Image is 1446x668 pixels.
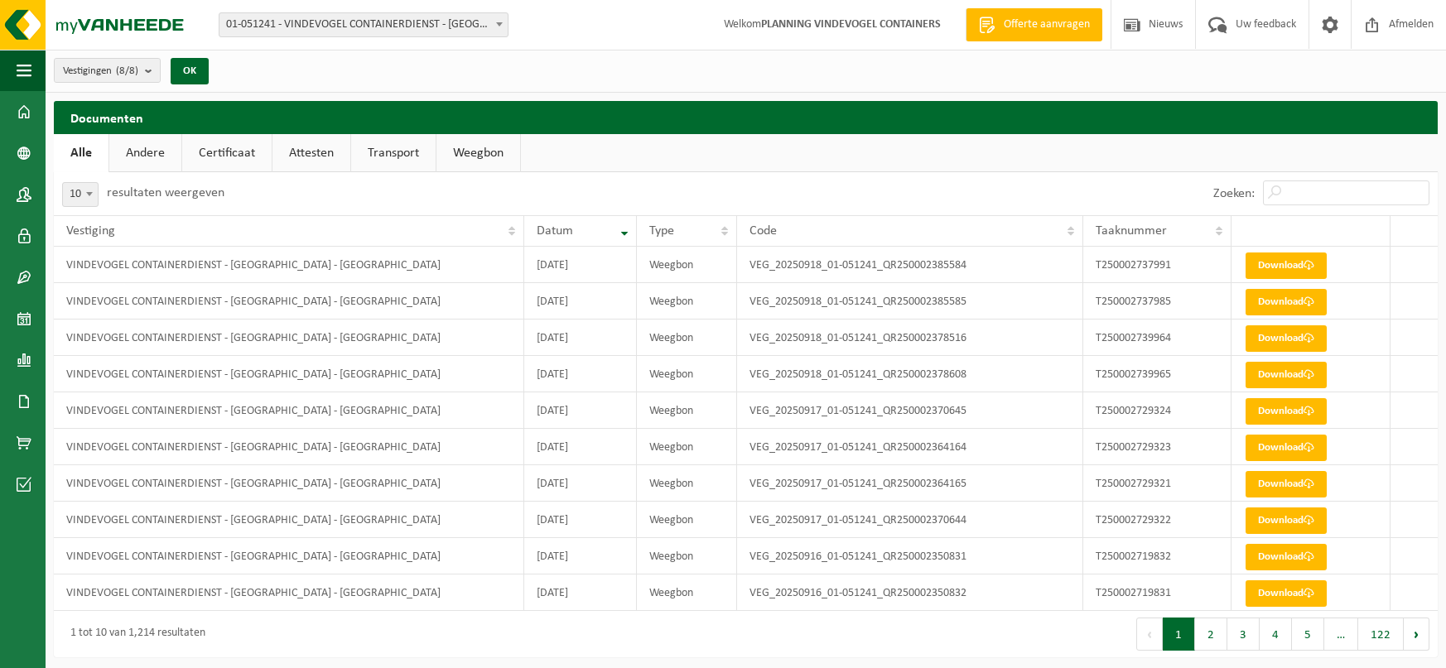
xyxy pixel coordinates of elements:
[737,283,1083,320] td: VEG_20250918_01-051241_QR250002385585
[1083,465,1231,502] td: T250002729321
[637,392,737,429] td: Weegbon
[272,134,350,172] a: Attesten
[649,224,674,238] span: Type
[637,429,737,465] td: Weegbon
[1096,224,1167,238] span: Taaknummer
[219,12,509,37] span: 01-051241 - VINDEVOGEL CONTAINERDIENST - OUDENAARDE - OUDENAARDE
[1246,398,1327,425] a: Download
[1292,618,1324,651] button: 5
[351,134,436,172] a: Transport
[524,247,637,283] td: [DATE]
[750,224,777,238] span: Code
[1083,538,1231,574] td: T250002719832
[54,247,524,283] td: VINDEVOGEL CONTAINERDIENST - [GEOGRAPHIC_DATA] - [GEOGRAPHIC_DATA]
[737,502,1083,538] td: VEG_20250917_01-051241_QR250002370644
[1246,362,1327,388] a: Download
[1000,17,1094,33] span: Offerte aanvragen
[1246,507,1327,534] a: Download
[1083,356,1231,392] td: T250002739965
[54,320,524,356] td: VINDEVOGEL CONTAINERDIENST - [GEOGRAPHIC_DATA] - [GEOGRAPHIC_DATA]
[1260,618,1292,651] button: 4
[637,465,737,502] td: Weegbon
[62,182,99,207] span: 10
[182,134,272,172] a: Certificaat
[1083,247,1231,283] td: T250002737991
[524,465,637,502] td: [DATE]
[1227,618,1260,651] button: 3
[737,574,1083,611] td: VEG_20250916_01-051241_QR250002350832
[1083,392,1231,429] td: T250002729324
[1246,471,1327,497] a: Download
[1083,429,1231,465] td: T250002729323
[1246,252,1327,279] a: Download
[737,320,1083,356] td: VEG_20250918_01-051241_QR250002378516
[637,320,737,356] td: Weegbon
[1246,325,1327,352] a: Download
[524,429,637,465] td: [DATE]
[637,283,737,320] td: Weegbon
[1246,289,1327,315] a: Download
[524,356,637,392] td: [DATE]
[761,18,941,31] strong: PLANNING VINDEVOGEL CONTAINERS
[54,538,524,574] td: VINDEVOGEL CONTAINERDIENST - [GEOGRAPHIC_DATA] - [GEOGRAPHIC_DATA]
[1083,283,1231,320] td: T250002737985
[524,502,637,538] td: [DATE]
[1246,435,1327,461] a: Download
[1163,618,1195,651] button: 1
[66,224,115,238] span: Vestiging
[54,392,524,429] td: VINDEVOGEL CONTAINERDIENST - [GEOGRAPHIC_DATA] - [GEOGRAPHIC_DATA]
[966,8,1102,41] a: Offerte aanvragen
[637,356,737,392] td: Weegbon
[524,320,637,356] td: [DATE]
[1195,618,1227,651] button: 2
[219,13,508,36] span: 01-051241 - VINDEVOGEL CONTAINERDIENST - OUDENAARDE - OUDENAARDE
[63,59,138,84] span: Vestigingen
[54,429,524,465] td: VINDEVOGEL CONTAINERDIENST - [GEOGRAPHIC_DATA] - [GEOGRAPHIC_DATA]
[537,224,573,238] span: Datum
[54,283,524,320] td: VINDEVOGEL CONTAINERDIENST - [GEOGRAPHIC_DATA] - [GEOGRAPHIC_DATA]
[54,58,161,83] button: Vestigingen(8/8)
[116,65,138,76] count: (8/8)
[1083,574,1231,611] td: T250002719831
[737,429,1083,465] td: VEG_20250917_01-051241_QR250002364164
[63,183,98,206] span: 10
[1083,320,1231,356] td: T250002739964
[737,392,1083,429] td: VEG_20250917_01-051241_QR250002370645
[54,356,524,392] td: VINDEVOGEL CONTAINERDIENST - [GEOGRAPHIC_DATA] - [GEOGRAPHIC_DATA]
[62,619,205,649] div: 1 tot 10 van 1,214 resultaten
[1404,618,1429,651] button: Next
[524,574,637,611] td: [DATE]
[1358,618,1404,651] button: 122
[1246,544,1327,570] a: Download
[637,538,737,574] td: Weegbon
[524,392,637,429] td: [DATE]
[737,356,1083,392] td: VEG_20250918_01-051241_QR250002378608
[1136,618,1163,651] button: Previous
[637,574,737,611] td: Weegbon
[737,465,1083,502] td: VEG_20250917_01-051241_QR250002364165
[54,502,524,538] td: VINDEVOGEL CONTAINERDIENST - [GEOGRAPHIC_DATA] - [GEOGRAPHIC_DATA]
[54,465,524,502] td: VINDEVOGEL CONTAINERDIENST - [GEOGRAPHIC_DATA] - [GEOGRAPHIC_DATA]
[1213,187,1255,200] label: Zoeken:
[737,247,1083,283] td: VEG_20250918_01-051241_QR250002385584
[171,58,209,84] button: OK
[54,101,1438,133] h2: Documenten
[637,502,737,538] td: Weegbon
[524,283,637,320] td: [DATE]
[737,538,1083,574] td: VEG_20250916_01-051241_QR250002350831
[524,538,637,574] td: [DATE]
[109,134,181,172] a: Andere
[637,247,737,283] td: Weegbon
[436,134,520,172] a: Weegbon
[54,574,524,611] td: VINDEVOGEL CONTAINERDIENST - [GEOGRAPHIC_DATA] - [GEOGRAPHIC_DATA]
[1246,580,1327,607] a: Download
[54,134,108,172] a: Alle
[1324,618,1358,651] span: …
[107,186,224,199] label: resultaten weergeven
[1083,502,1231,538] td: T250002729322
